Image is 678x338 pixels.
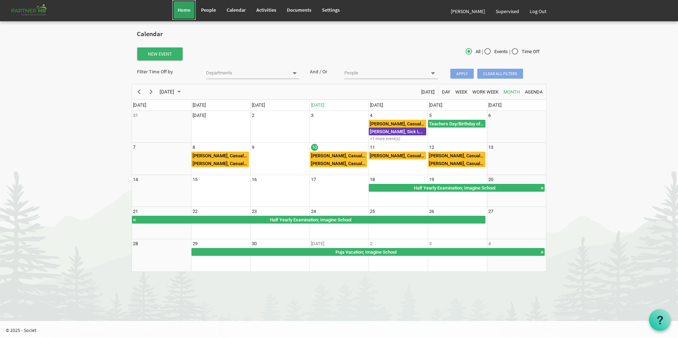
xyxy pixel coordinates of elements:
div: Tuesday, September 9, 2025 [252,144,254,151]
h2: Calendar [137,30,541,38]
div: Monday, September 8, 2025 [193,144,195,151]
div: Half Yearly Examination; Imagine School [137,216,485,223]
div: Thursday, September 4, 2025 [370,112,372,119]
a: Supervised [490,1,524,21]
a: Log Out [524,1,552,21]
div: Wednesday, September 3, 2025 [311,112,313,119]
span: Supervised [496,8,519,15]
div: Thursday, September 11, 2025 [370,144,375,151]
button: Week [454,87,469,96]
div: Saturday, September 20, 2025 [488,176,493,183]
button: Agenda [524,87,544,96]
span: [DATE] [252,102,265,108]
div: Wednesday, October 1, 2025 [311,240,324,247]
div: Manasi Kabi, Casual Leave Begin From Friday, September 12, 2025 at 12:00:00 AM GMT-07:00 Ends At ... [428,159,485,167]
div: Monday, September 22, 2025 [193,208,198,215]
div: Deepti Mayee Nayak, Casual Leave Begin From Monday, September 8, 2025 at 12:00:00 AM GMT-07:00 En... [191,159,249,167]
div: Deepti Mayee Nayak, Casual Leave Begin From Wednesday, September 10, 2025 at 12:00:00 AM GMT-07:0... [310,152,367,159]
span: [DATE] [488,102,501,108]
button: Day [441,87,452,96]
div: Friday, September 5, 2025 [429,112,432,119]
span: People [201,7,216,13]
div: [PERSON_NAME], Casual Leave [192,160,249,167]
button: September 2025 [159,87,184,96]
div: Sunday, September 21, 2025 [133,208,138,215]
div: Jasaswini Samanta, Casual Leave Begin From Thursday, September 11, 2025 at 12:00:00 AM GMT-07:00 ... [369,152,426,159]
div: Manasi Kabi, Casual Leave Begin From Monday, September 8, 2025 at 12:00:00 AM GMT-07:00 Ends At M... [191,152,249,159]
div: Saturday, September 6, 2025 [488,112,491,119]
span: Home [178,7,190,13]
div: [PERSON_NAME], Casual Leave [428,160,485,167]
span: All [466,49,480,55]
div: Filter Time Off by [132,68,201,75]
span: Clear all filters [477,69,523,79]
div: Saturday, October 4, 2025 [488,240,491,247]
div: Friday, September 12, 2025 [429,144,434,151]
span: Settings [322,7,340,13]
button: Previous [134,87,144,96]
div: Thursday, October 2, 2025 [370,240,372,247]
div: Monday, September 15, 2025 [193,176,198,183]
span: Documents [287,7,311,13]
div: Tuesday, September 16, 2025 [252,176,257,183]
span: [DATE] [133,102,146,108]
span: Week [455,88,468,96]
div: Tuesday, September 2, 2025 [252,112,254,119]
span: [DATE] [311,102,324,108]
input: Departments [206,68,288,78]
div: Manasi Kabi, Casual Leave Begin From Thursday, September 4, 2025 at 12:00:00 AM GMT-07:00 Ends At... [369,120,426,128]
div: [PERSON_NAME], Sick Leave [369,128,426,135]
input: People [344,68,426,78]
div: [PERSON_NAME], Casual Leave [192,152,249,159]
span: Agenda [524,88,543,96]
div: Monday, September 1, 2025 [193,112,206,119]
span: [DATE] [193,102,206,108]
div: next period [145,84,157,99]
button: Next [146,87,156,96]
div: [PERSON_NAME], Casual Leave [428,152,485,159]
div: Puja Vacation; Imagine School [192,248,540,255]
div: Wednesday, September 17, 2025 [311,176,316,183]
div: Sunday, September 28, 2025 [133,240,138,247]
div: Saturday, September 13, 2025 [488,144,493,151]
div: Manasi Kabi, Casual Leave Begin From Wednesday, September 10, 2025 at 12:00:00 AM GMT-07:00 Ends ... [310,159,367,167]
div: Monday, September 29, 2025 [193,240,198,247]
div: Wednesday, September 24, 2025 [311,208,316,215]
button: Today [420,87,436,96]
a: [PERSON_NAME] [445,1,490,21]
div: Puja Vacation Begin From Monday, September 29, 2025 at 12:00:00 AM GMT-07:00 Ends At Wednesday, O... [191,248,545,256]
div: Teachers Day/Birthday of Prophet Mohammad Begin From Friday, September 5, 2025 at 12:00:00 AM GMT... [428,120,485,128]
div: Friday, October 3, 2025 [429,240,432,247]
button: New Event [137,47,183,60]
div: Tuesday, September 23, 2025 [252,208,257,215]
div: [PERSON_NAME], Casual Leave [369,152,426,159]
div: Half Yearly Examination Begin From Thursday, September 18, 2025 at 12:00:00 AM GMT-07:00 Ends At ... [369,184,545,192]
div: Wednesday, September 10, 2025 [311,144,318,151]
div: September 2025 [157,84,185,99]
span: Day [441,88,451,96]
div: [PERSON_NAME], Casual Leave [310,152,367,159]
div: +1 more event(s) [369,136,427,141]
div: Sunday, September 7, 2025 [133,144,135,151]
button: Month [502,87,521,96]
div: Half Yearly Examination Begin From Thursday, September 18, 2025 at 12:00:00 AM GMT-07:00 Ends At ... [132,216,485,224]
div: Thursday, September 18, 2025 [370,176,375,183]
div: Half Yearly Examination; Imagine School [369,184,540,191]
div: Sunday, August 31, 2025 [133,112,138,119]
div: previous period [133,84,145,99]
div: Tuesday, September 30, 2025 [252,240,257,247]
span: Time Off [512,49,540,55]
div: Saturday, September 27, 2025 [488,208,493,215]
div: Priti Pall, Sick Leave Begin From Thursday, September 4, 2025 at 12:00:00 AM GMT-07:00 Ends At Th... [369,128,426,135]
div: [PERSON_NAME], Casual Leave [369,120,426,127]
span: Events [484,49,508,55]
schedule: of September 2025 [132,84,546,272]
button: Work Week [471,87,500,96]
div: Friday, September 26, 2025 [429,208,434,215]
span: [DATE] [421,88,435,96]
div: And / Or [305,68,339,75]
span: Apply [450,69,474,79]
span: [DATE] [370,102,383,108]
span: [DATE] [159,88,175,96]
span: Month [503,88,521,96]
